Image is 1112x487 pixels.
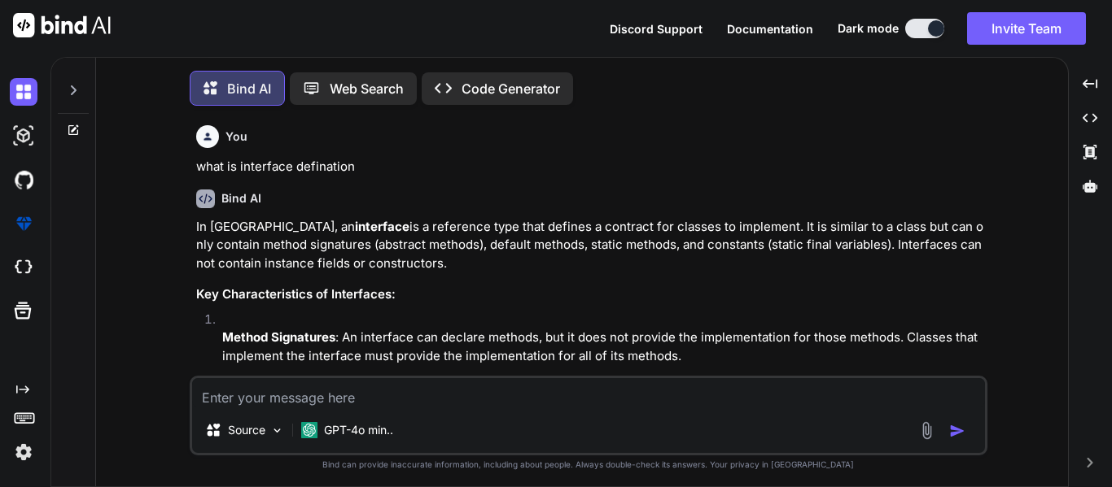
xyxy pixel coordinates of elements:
[838,20,899,37] span: Dark mode
[10,122,37,150] img: darkAi-studio
[330,79,404,98] p: Web Search
[270,424,284,437] img: Pick Models
[13,13,111,37] img: Bind AI
[196,158,984,176] p: what is interface defination
[228,422,265,438] p: Source
[949,423,965,439] img: icon
[227,79,271,98] p: Bind AI
[221,190,261,207] h6: Bind AI
[222,328,984,365] p: : An interface can declare methods, but it does not provide the implementation for those methods....
[301,422,317,438] img: GPT-4o mini
[190,459,987,471] p: Bind can provide inaccurate information, including about people. Always double-check its answers....
[10,210,37,237] img: premium
[10,166,37,193] img: githubDark
[225,128,247,145] h6: You
[355,219,409,234] strong: interface
[10,438,37,466] img: settings
[727,20,813,37] button: Documentation
[196,285,984,304] h3: Key Characteristics of Interfaces:
[196,218,984,273] p: In [GEOGRAPHIC_DATA], an is a reference type that defines a contract for classes to implement. It...
[10,254,37,281] img: cloudideIcon
[324,422,393,438] p: GPT-4o min..
[727,22,813,36] span: Documentation
[917,421,936,440] img: attachment
[610,20,703,37] button: Discord Support
[222,329,335,345] strong: Method Signatures
[10,78,37,106] img: darkChat
[610,22,703,36] span: Discord Support
[462,79,560,98] p: Code Generator
[967,12,1086,45] button: Invite Team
